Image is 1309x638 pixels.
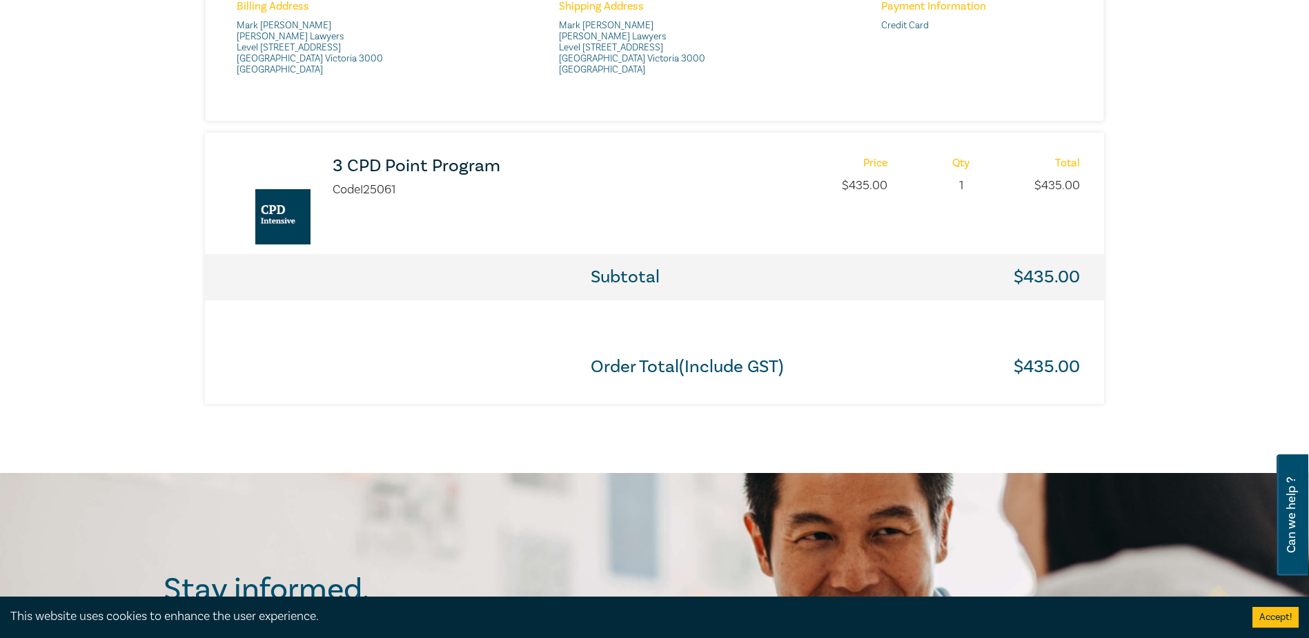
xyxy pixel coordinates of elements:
span: Level [STREET_ADDRESS] [GEOGRAPHIC_DATA] Victoria 3000 [GEOGRAPHIC_DATA] [237,42,435,75]
p: $ 435.00 [842,177,887,195]
h3: Subtotal [591,268,660,287]
h3: $ 435.00 [1014,268,1080,287]
button: Accept cookies [1252,607,1299,628]
span: [PERSON_NAME] Lawyers [559,31,757,42]
h6: Total [1034,157,1080,170]
span: Credit Card [881,20,1079,31]
span: Mark [PERSON_NAME] [237,20,435,31]
h3: Order Total(Include GST) [591,358,783,376]
a: 3 CPD Point Program [333,157,698,175]
h3: $ 435.00 [1014,358,1080,376]
li: Code I25061 [333,181,395,199]
span: Level [STREET_ADDRESS] [GEOGRAPHIC_DATA] Victoria 3000 [GEOGRAPHIC_DATA] [559,42,757,75]
img: 3 CPD Point Program [255,189,311,244]
h2: Stay informed. [164,572,489,608]
div: This website uses cookies to enhance the user experience. [10,608,1232,626]
span: Can we help ? [1285,463,1298,568]
p: $ 435.00 [1034,177,1080,195]
h6: Price [842,157,887,170]
span: Mark [PERSON_NAME] [559,20,757,31]
p: 1 [952,177,970,195]
h6: Qty [952,157,970,170]
span: [PERSON_NAME] Lawyers [237,31,435,42]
